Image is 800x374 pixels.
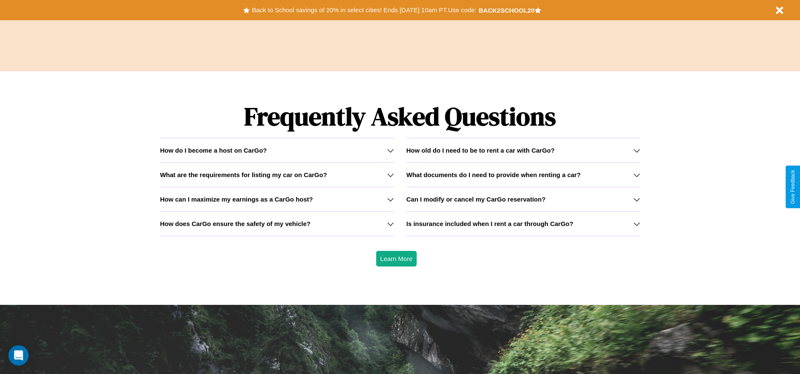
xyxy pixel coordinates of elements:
[250,4,478,16] button: Back to School savings of 20% in select cities! Ends [DATE] 10am PT.Use code:
[160,220,310,227] h3: How does CarGo ensure the safety of my vehicle?
[376,251,417,266] button: Learn More
[407,147,555,154] h3: How old do I need to be to rent a car with CarGo?
[8,345,29,366] div: Open Intercom Messenger
[160,95,640,138] h1: Frequently Asked Questions
[407,196,546,203] h3: Can I modify or cancel my CarGo reservation?
[160,196,313,203] h3: How can I maximize my earnings as a CarGo host?
[160,171,327,178] h3: What are the requirements for listing my car on CarGo?
[790,170,796,204] div: Give Feedback
[407,171,581,178] h3: What documents do I need to provide when renting a car?
[407,220,574,227] h3: Is insurance included when I rent a car through CarGo?
[160,147,267,154] h3: How do I become a host on CarGo?
[479,7,535,14] b: BACK2SCHOOL20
